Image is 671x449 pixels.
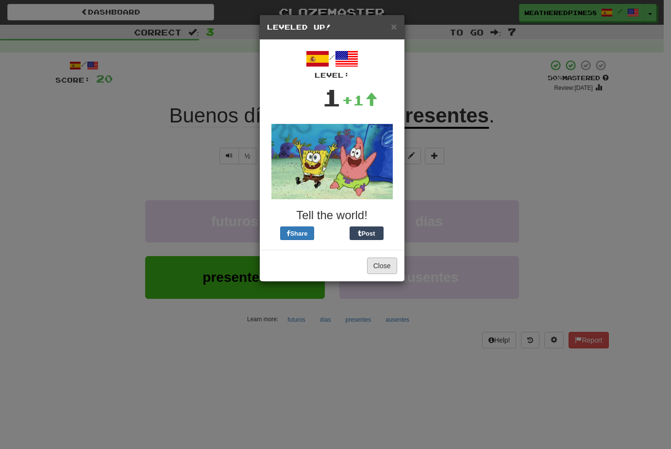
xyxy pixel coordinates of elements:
[391,21,397,32] button: Close
[267,209,397,222] h3: Tell the world!
[280,226,314,240] button: Share
[350,226,384,240] button: Post
[314,226,350,240] iframe: X Post Button
[267,70,397,80] div: Level:
[342,90,378,110] div: +1
[367,258,397,274] button: Close
[271,124,393,199] img: spongebob-53e4afb176f15ec50bbd25504a55505dc7932d5912ae3779acb110eb58d89fe3.gif
[267,22,397,32] h5: Leveled Up!
[391,21,397,32] span: ×
[267,47,397,80] div: /
[322,80,342,114] div: 1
